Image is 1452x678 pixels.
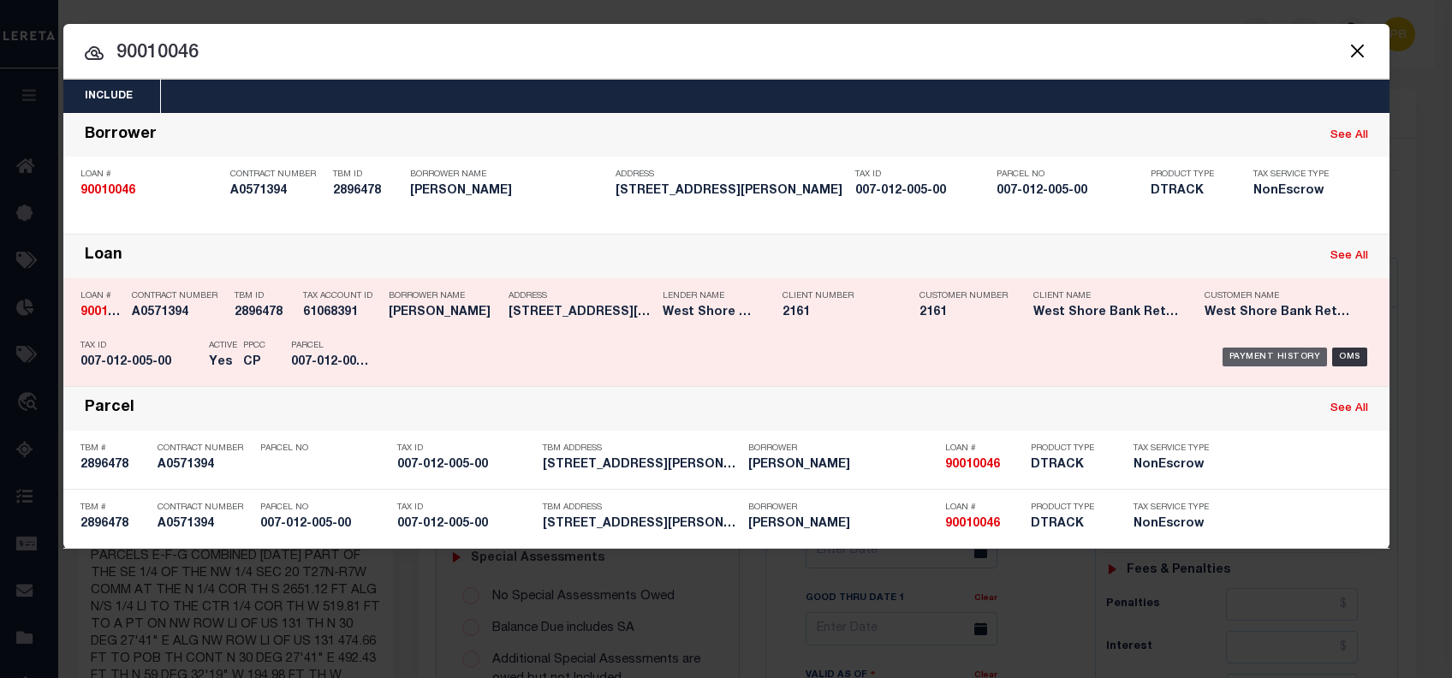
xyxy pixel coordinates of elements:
h5: 007-012-005-00 [397,517,534,532]
p: Borrower [748,443,937,454]
p: Customer Name [1205,291,1350,301]
h5: West Shore Bank Retail [663,306,757,320]
p: Contract Number [158,503,252,513]
h5: 90010046 [945,458,1022,473]
p: Tax ID [855,169,988,180]
h5: A0571394 [132,306,226,320]
h5: 007-012-005-00 [260,517,389,532]
p: Loan # [945,443,1022,454]
h5: NonEscrow [1253,184,1339,199]
strong: 90010046 [80,306,135,318]
p: Product Type [1031,503,1108,513]
h5: DTRACK [1031,458,1108,473]
h5: DTRACK [1151,184,1228,199]
p: PPCC [243,341,265,351]
p: Customer Number [919,291,1008,301]
p: Product Type [1151,169,1228,180]
p: Lender Name [663,291,757,301]
p: TBM # [80,443,149,454]
h5: 2896478 [80,458,149,473]
p: Borrower [748,503,937,513]
p: Client Name [1033,291,1179,301]
p: Tax Service Type [1134,503,1211,513]
input: Start typing... [63,39,1390,68]
p: TBM Address [543,443,740,454]
h5: 2161 [919,306,1005,320]
h5: 007-012-005-00 [855,184,988,199]
h5: 90010046 [80,306,123,320]
p: Loan # [80,291,123,301]
h5: KEVIN F HALL [748,517,937,532]
h5: A0571394 [230,184,324,199]
strong: 90010046 [80,185,135,197]
h5: A0571394 [158,458,252,473]
h5: 2896478 [235,306,295,320]
h5: Yes [209,355,235,370]
p: Parcel No [997,169,1142,180]
p: Tax ID [397,443,534,454]
h5: NonEscrow [1134,517,1211,532]
p: Product Type [1031,443,1108,454]
strong: 90010046 [945,459,1000,471]
h5: 2896478 [333,184,402,199]
p: TBM ID [235,291,295,301]
h5: 007-012-005-00 [291,355,368,370]
h5: 00 S NOVAK RD CEDAR MI 496219792 [543,458,740,473]
p: Client Number [783,291,894,301]
h5: 00 S NOVAK RD CEDAR MI 496219792 [509,306,654,320]
h5: KEVIN F HALL [410,184,607,199]
p: Tax ID [80,341,200,351]
h5: 007-012-005-00 [997,184,1142,199]
p: Parcel No [260,503,389,513]
p: Address [616,169,847,180]
p: Tax Service Type [1253,169,1339,180]
p: TBM Address [543,503,740,513]
div: Loan [85,247,122,266]
h5: 2161 [783,306,894,320]
a: See All [1330,251,1368,262]
p: Tax ID [397,503,534,513]
h5: 90010046 [945,517,1022,532]
h5: 00 S NOVAK RD CEDAR MI 496219792 [616,184,847,199]
h5: KEVIN F HALL [748,458,937,473]
p: Tax Account ID [303,291,380,301]
h5: KEVIN HALL [389,306,500,320]
div: OMS [1332,348,1367,366]
h5: DTRACK [1031,517,1108,532]
h5: 00 S NOVAK RD CEDAR MI 496219792 [543,517,740,532]
p: Borrower Name [410,169,607,180]
h5: A0571394 [158,517,252,532]
p: TBM ID [333,169,402,180]
h5: West Shore Bank Retail [1205,306,1350,320]
div: Parcel [85,399,134,419]
h5: 2896478 [80,517,149,532]
p: Parcel No [260,443,389,454]
p: Loan # [80,169,222,180]
p: Contract Number [230,169,324,180]
div: Borrower [85,126,157,146]
p: Active [209,341,237,351]
h5: 90010046 [80,184,222,199]
p: Borrower Name [389,291,500,301]
button: Close [1347,39,1369,62]
p: Tax Service Type [1134,443,1211,454]
div: Payment History [1223,348,1328,366]
h5: CP [243,355,265,370]
h5: West Shore Bank Retail [1033,306,1179,320]
p: Address [509,291,654,301]
h5: 007-012-005-00 [80,355,200,370]
a: See All [1330,403,1368,414]
h5: 61068391 [303,306,380,320]
h5: NonEscrow [1134,458,1211,473]
p: Contract Number [132,291,226,301]
p: Contract Number [158,443,252,454]
p: Parcel [291,341,368,351]
strong: 90010046 [945,518,1000,530]
h5: 007-012-005-00 [397,458,534,473]
a: See All [1330,130,1368,141]
button: Include [63,80,154,113]
p: Loan # [945,503,1022,513]
p: TBM # [80,503,149,513]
